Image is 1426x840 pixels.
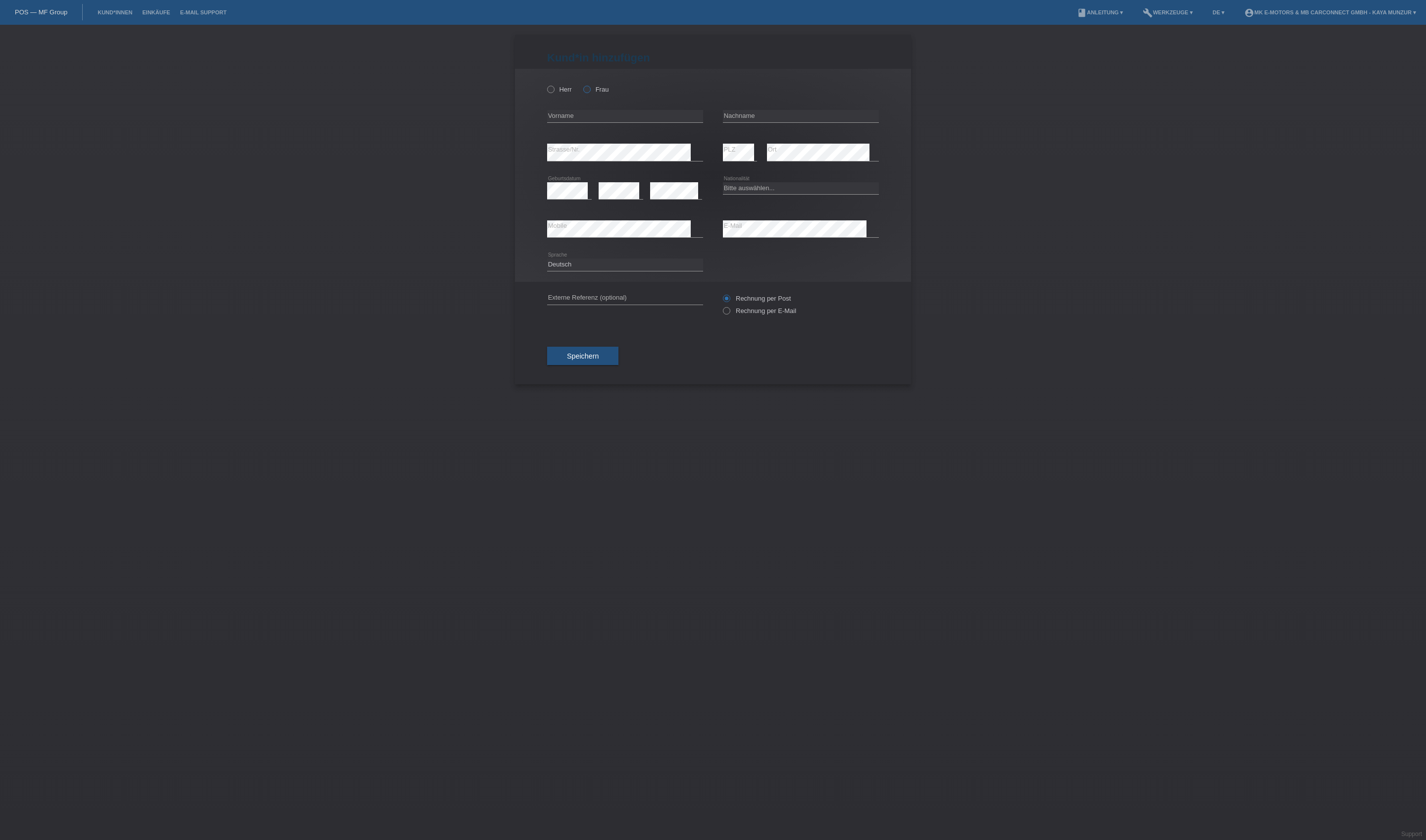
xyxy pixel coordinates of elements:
[547,86,572,93] label: Herr
[15,8,67,16] a: POS — MF Group
[547,52,879,64] h1: Kund*in hinzufügen
[723,295,791,302] label: Rechnung per Post
[547,347,618,366] button: Speichern
[723,307,729,319] input: Rechnung per E-Mail
[1401,831,1422,838] a: Support
[1143,8,1153,18] i: build
[175,9,232,15] a: E-Mail Support
[583,86,609,93] label: Frau
[137,9,175,15] a: Einkäufe
[1077,8,1087,18] i: book
[723,307,796,315] label: Rechnung per E-Mail
[1072,9,1128,15] a: bookAnleitung ▾
[723,295,729,307] input: Rechnung per Post
[567,352,599,360] span: Speichern
[1239,9,1421,15] a: account_circleMK E-MOTORS & MB CarConnect GmbH - Kaya Munzur ▾
[1208,9,1229,15] a: DE ▾
[583,86,590,92] input: Frau
[547,86,554,92] input: Herr
[1138,9,1198,15] a: buildWerkzeuge ▾
[1244,8,1254,18] i: account_circle
[93,9,137,15] a: Kund*innen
